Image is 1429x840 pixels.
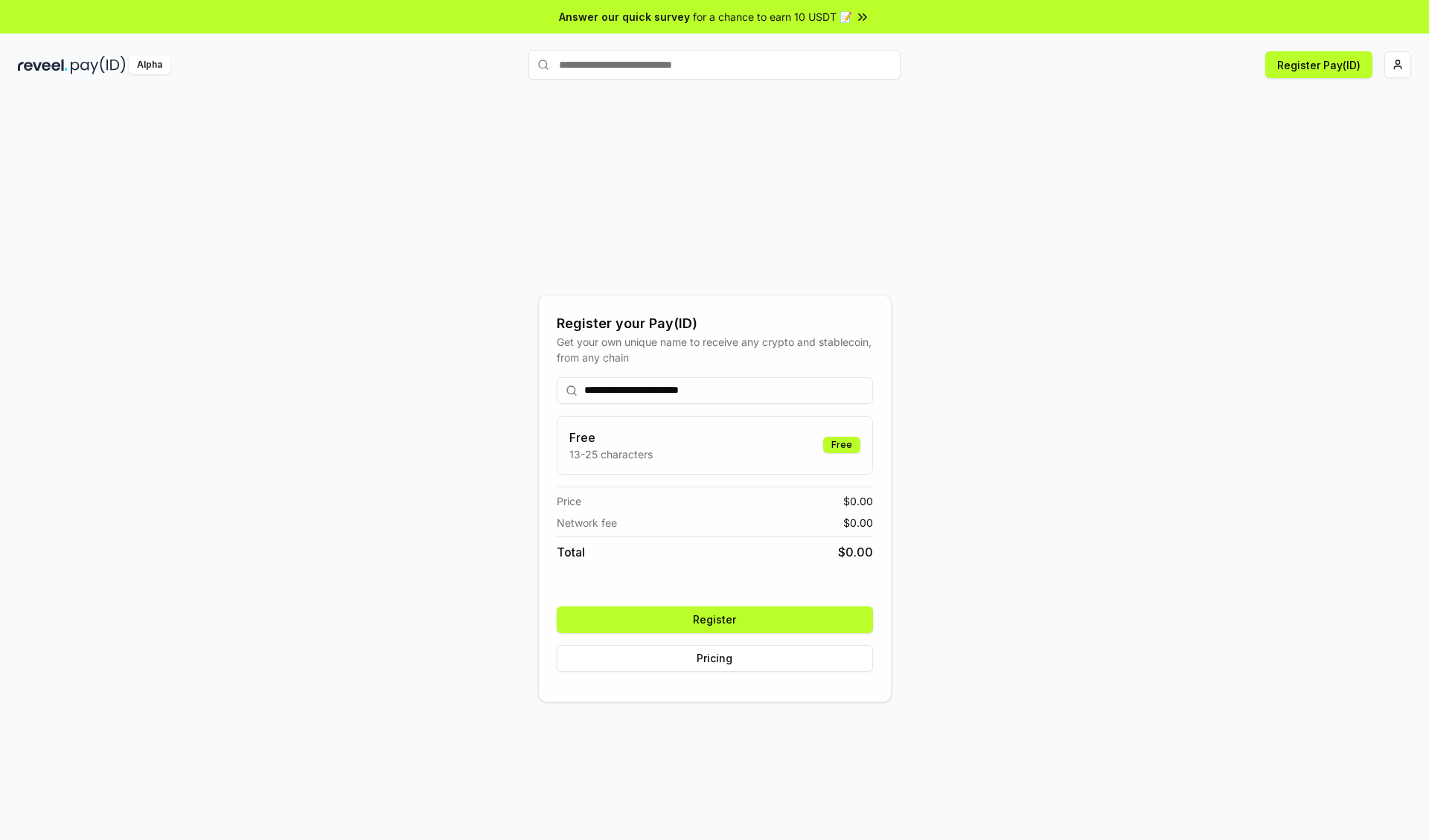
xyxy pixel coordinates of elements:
[557,334,873,365] div: Get your own unique name to receive any crypto and stablecoin, from any chain
[557,606,873,633] button: Register
[823,437,860,453] div: Free
[557,313,873,334] div: Register your Pay(ID)
[559,9,690,25] span: Answer our quick survey
[557,515,617,530] span: Network fee
[838,543,873,561] span: $ 0.00
[569,446,653,462] p: 13-25 characters
[1265,51,1372,78] button: Register Pay(ID)
[693,9,852,25] span: for a chance to earn 10 USDT 📝
[843,515,873,530] span: $ 0.00
[569,429,653,446] h3: Free
[557,645,873,672] button: Pricing
[843,493,873,509] span: $ 0.00
[557,493,581,509] span: Price
[71,56,126,74] img: pay_id
[129,56,170,74] div: Alpha
[557,543,585,561] span: Total
[18,56,68,74] img: reveel_dark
